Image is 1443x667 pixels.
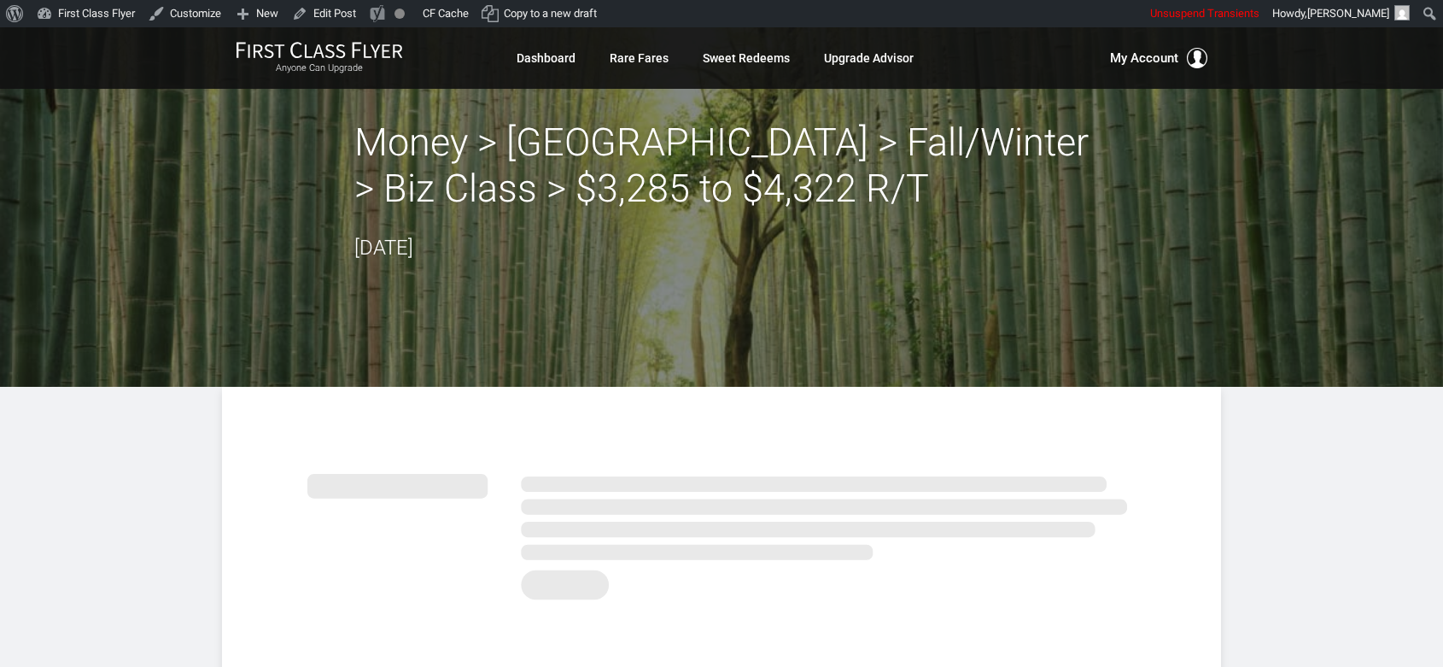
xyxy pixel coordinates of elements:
h2: Money > [GEOGRAPHIC_DATA] > Fall/Winter > Biz Class > $3,285 to $4,322 R/T [354,120,1089,212]
a: Dashboard [517,43,575,73]
small: Anyone Can Upgrade [236,62,403,74]
img: First Class Flyer [236,41,403,59]
span: Unsuspend Transients [1150,7,1259,20]
span: My Account [1110,48,1178,68]
a: Sweet Redeems [703,43,790,73]
a: First Class FlyerAnyone Can Upgrade [236,41,403,75]
img: summary.svg [307,455,1136,610]
button: My Account [1110,48,1207,68]
span: [PERSON_NAME] [1307,7,1389,20]
time: [DATE] [354,236,413,260]
a: Rare Fares [610,43,669,73]
a: Upgrade Advisor [824,43,914,73]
